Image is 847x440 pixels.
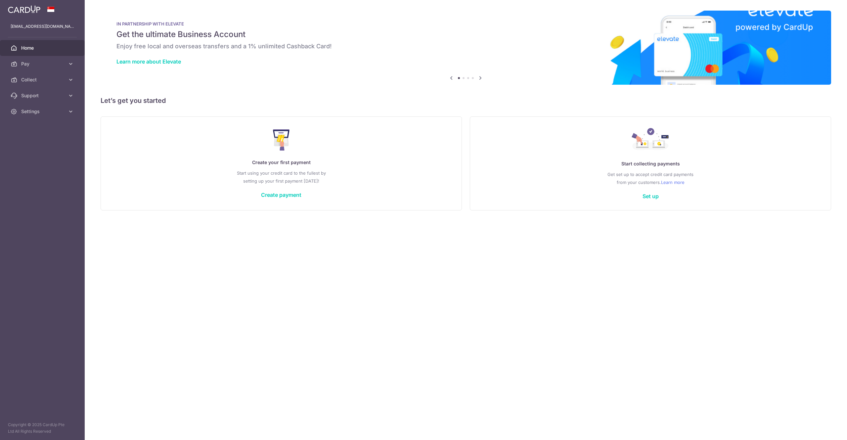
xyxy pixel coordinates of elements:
[8,5,40,13] img: CardUp
[21,45,65,51] span: Home
[116,42,815,50] h6: Enjoy free local and overseas transfers and a 1% unlimited Cashback Card!
[21,92,65,99] span: Support
[114,158,448,166] p: Create your first payment
[116,29,815,40] h5: Get the ultimate Business Account
[116,58,181,65] a: Learn more about Elevate
[101,11,831,85] img: Renovation banner
[483,160,818,168] p: Start collecting payments
[483,170,818,186] p: Get set up to accept credit card payments from your customers.
[101,95,831,106] h5: Let’s get you started
[116,21,815,26] p: IN PARTNERSHIP WITH ELEVATE
[11,23,74,30] p: [EMAIL_ADDRESS][DOMAIN_NAME]
[261,192,301,198] a: Create payment
[114,169,448,185] p: Start using your credit card to the fullest by setting up your first payment [DATE]!
[643,193,659,199] a: Set up
[21,61,65,67] span: Pay
[21,76,65,83] span: Collect
[632,128,669,152] img: Collect Payment
[661,178,685,186] a: Learn more
[273,129,290,151] img: Make Payment
[21,108,65,115] span: Settings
